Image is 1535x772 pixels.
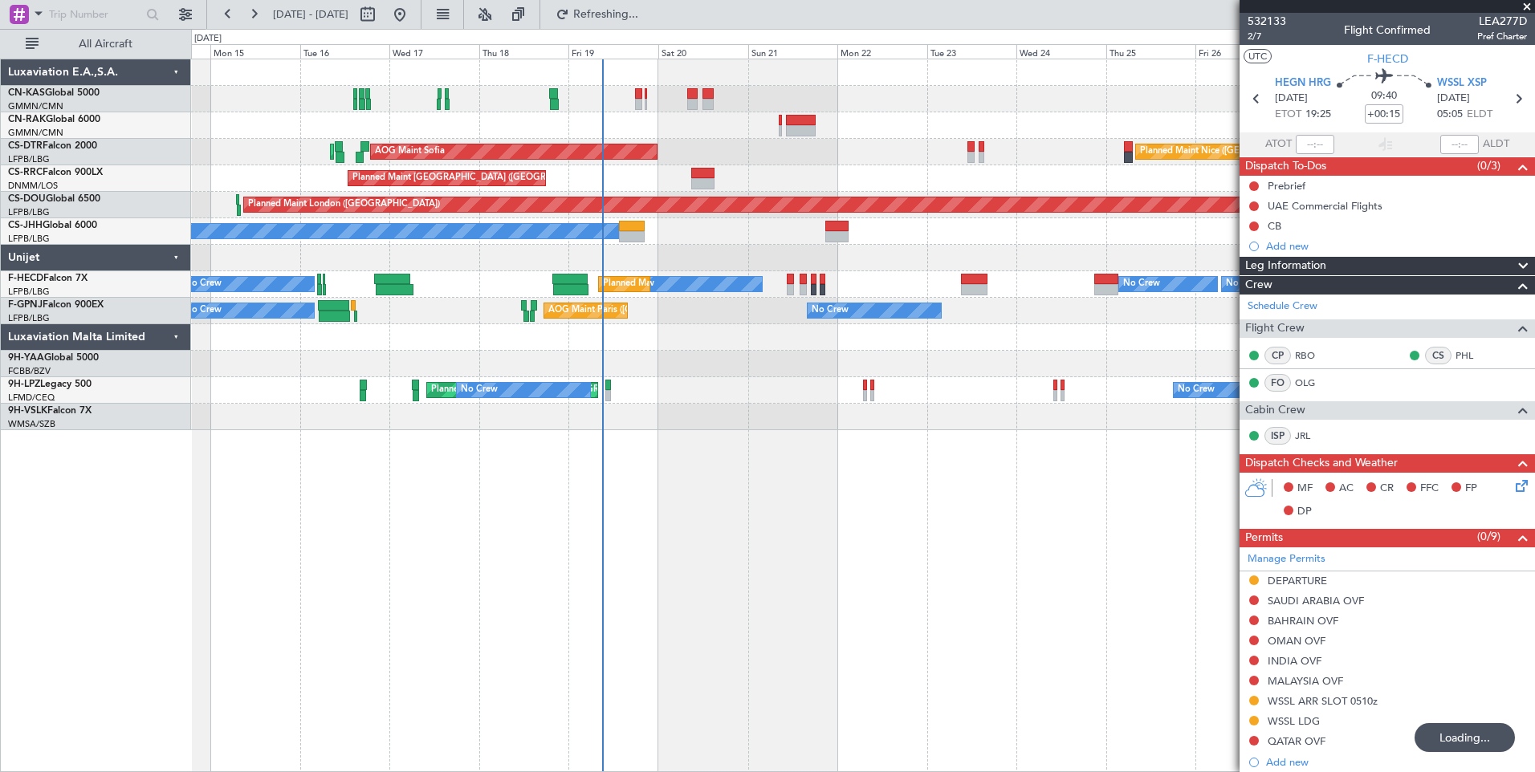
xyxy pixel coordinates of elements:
[1295,376,1331,390] a: OLG
[8,353,44,363] span: 9H-YAA
[1295,348,1331,363] a: RBO
[1178,378,1215,402] div: No Crew
[8,180,58,192] a: DNMM/LOS
[42,39,169,50] span: All Aircraft
[1264,427,1291,445] div: ISP
[1437,107,1463,123] span: 05:05
[1344,22,1431,39] div: Flight Confirmed
[8,392,55,404] a: LFMD/CEQ
[1266,755,1527,769] div: Add new
[8,115,46,124] span: CN-RAK
[1295,429,1331,443] a: JRL
[748,44,838,59] div: Sun 21
[1420,481,1439,497] span: FFC
[248,193,440,217] div: Planned Maint London ([GEOGRAPHIC_DATA])
[8,153,50,165] a: LFPB/LBG
[658,44,748,59] div: Sat 20
[1268,219,1281,233] div: CB
[8,127,63,139] a: GMMN/CMN
[8,418,55,430] a: WMSA/SZB
[479,44,569,59] div: Thu 18
[8,168,43,177] span: CS-RRC
[1477,157,1500,174] span: (0/3)
[8,88,45,98] span: CN-KAS
[1248,13,1286,30] span: 532133
[194,32,222,46] div: [DATE]
[1467,107,1492,123] span: ELDT
[8,88,100,98] a: CN-KASGlobal 5000
[8,141,43,151] span: CS-DTR
[8,194,46,204] span: CS-DOU
[1297,481,1313,497] span: MF
[568,44,658,59] div: Fri 19
[1264,347,1291,364] div: CP
[8,168,103,177] a: CS-RRCFalcon 900LX
[8,206,50,218] a: LFPB/LBG
[1195,44,1285,59] div: Fri 26
[1477,30,1527,43] span: Pref Charter
[1245,529,1283,547] span: Permits
[1248,551,1325,567] a: Manage Permits
[8,100,63,112] a: GMMN/CMN
[1275,91,1308,107] span: [DATE]
[8,286,50,298] a: LFPB/LBG
[1268,634,1325,648] div: OMAN OVF
[1275,75,1331,91] span: HEGN HRG
[8,312,50,324] a: LFPB/LBG
[1465,481,1477,497] span: FP
[273,7,348,22] span: [DATE] - [DATE]
[8,115,100,124] a: CN-RAKGlobal 6000
[1477,528,1500,545] span: (0/9)
[8,274,43,283] span: F-HECD
[1456,348,1492,363] a: PHL
[49,2,141,26] input: Trip Number
[461,378,498,402] div: No Crew
[8,406,92,416] a: 9H-VSLKFalcon 7X
[1245,157,1326,176] span: Dispatch To-Dos
[8,300,104,310] a: F-GPNJFalcon 900EX
[1437,75,1487,91] span: WSSL XSP
[1275,107,1301,123] span: ETOT
[8,233,50,245] a: LFPB/LBG
[1268,734,1325,748] div: QATAR OVF
[8,380,40,389] span: 9H-LPZ
[1266,239,1527,253] div: Add new
[1296,135,1334,154] input: --:--
[8,221,43,230] span: CS-JHH
[210,44,300,59] div: Mon 15
[1245,319,1305,338] span: Flight Crew
[1268,179,1305,193] div: Prebrief
[1245,401,1305,420] span: Cabin Crew
[1268,614,1338,628] div: BAHRAIN OVF
[1244,49,1272,63] button: UTC
[1248,299,1317,315] a: Schedule Crew
[1245,257,1326,275] span: Leg Information
[300,44,390,59] div: Tue 16
[1268,694,1378,708] div: WSSL ARR SLOT 0510z
[8,194,100,204] a: CS-DOUGlobal 6500
[1425,347,1452,364] div: CS
[1268,654,1321,668] div: INDIA OVF
[548,2,645,27] button: Refreshing...
[1305,107,1331,123] span: 19:25
[375,140,445,164] div: AOG Maint Sofia
[1245,454,1398,473] span: Dispatch Checks and Weather
[1264,374,1291,392] div: FO
[8,353,99,363] a: 9H-YAAGlobal 5000
[1371,88,1397,104] span: 09:40
[352,166,605,190] div: Planned Maint [GEOGRAPHIC_DATA] ([GEOGRAPHIC_DATA])
[389,44,479,59] div: Wed 17
[185,272,222,296] div: No Crew
[572,9,640,20] span: Refreshing...
[18,31,174,57] button: All Aircraft
[8,274,88,283] a: F-HECDFalcon 7X
[431,378,658,402] div: Planned [GEOGRAPHIC_DATA] ([GEOGRAPHIC_DATA])
[1123,272,1160,296] div: No Crew
[1268,594,1364,607] div: SAUDI ARABIA OVF
[8,221,97,230] a: CS-JHHGlobal 6000
[603,272,856,296] div: Planned Maint [GEOGRAPHIC_DATA] ([GEOGRAPHIC_DATA])
[548,299,717,323] div: AOG Maint Paris ([GEOGRAPHIC_DATA])
[1248,30,1286,43] span: 2/7
[1437,91,1470,107] span: [DATE]
[8,380,92,389] a: 9H-LPZLegacy 500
